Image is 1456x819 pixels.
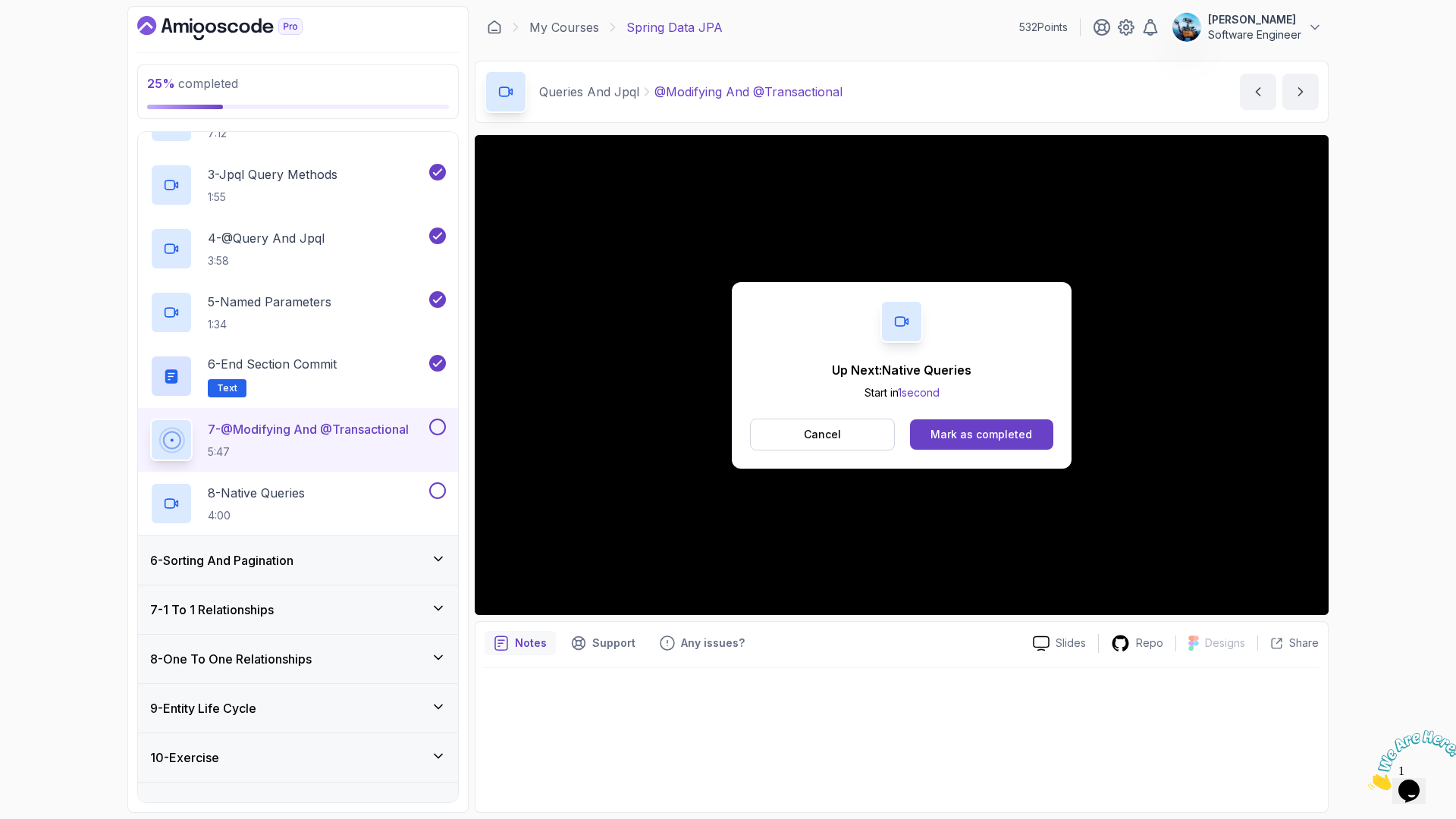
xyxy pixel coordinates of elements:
[150,419,446,461] button: 7-@Modifying And @Transactional5:47
[626,18,723,36] p: Spring Data JPA
[681,635,745,651] p: Any issues?
[1136,635,1163,651] p: Repo
[1240,74,1276,110] button: previous content
[529,18,599,36] a: My Courses
[208,126,426,141] p: 7:12
[138,585,458,634] button: 7-1 To 1 Relationships
[487,20,502,35] a: Dashboard
[208,253,325,268] p: 3:58
[150,227,446,270] button: 4-@Query And Jpql3:58
[150,482,446,525] button: 8-Native Queries4:00
[147,76,175,91] span: 25 %
[750,419,895,450] button: Cancel
[1208,12,1301,27] p: [PERSON_NAME]
[138,733,458,782] button: 10-Exercise
[208,355,337,373] p: 6 - End Section Commit
[475,135,1329,615] iframe: 6 - @Modifying and @Transactional
[208,293,331,311] p: 5 - Named Parameters
[1362,724,1456,796] iframe: chat widget
[150,650,312,668] h3: 8 - One To One Relationships
[1056,635,1086,651] p: Slides
[217,382,237,394] span: Text
[150,699,256,717] h3: 9 - Entity Life Cycle
[832,361,971,379] p: Up Next: Native Queries
[1257,635,1319,651] button: Share
[208,165,337,184] p: 3 - Jpql Query Methods
[910,419,1053,450] button: Mark as completed
[138,635,458,683] button: 8-One To One Relationships
[150,291,446,334] button: 5-Named Parameters1:34
[208,444,409,460] p: 5:47
[150,798,243,816] h3: 11 - One To Many
[208,420,409,438] p: 7 - @Modifying And @Transactional
[1172,12,1323,42] button: user profile image[PERSON_NAME]Software Engineer
[1289,635,1319,651] p: Share
[515,635,547,651] p: Notes
[1208,27,1301,42] p: Software Engineer
[1099,634,1175,653] a: Repo
[150,601,274,619] h3: 7 - 1 To 1 Relationships
[137,16,337,40] a: Dashboard
[485,631,556,655] button: notes button
[208,508,305,523] p: 4:00
[150,355,446,397] button: 6-End Section CommitText
[562,631,645,655] button: Support button
[208,484,305,502] p: 8 - Native Queries
[150,164,446,206] button: 3-Jpql Query Methods1:55
[651,631,754,655] button: Feedback button
[138,536,458,585] button: 6-Sorting And Pagination
[1282,74,1319,110] button: next content
[1172,13,1201,42] img: user profile image
[539,83,639,101] p: Queries And Jpql
[592,635,635,651] p: Support
[6,6,12,19] span: 1
[150,551,293,570] h3: 6 - Sorting And Pagination
[654,83,843,101] p: @Modifying And @Transactional
[832,385,971,400] p: Start in
[208,190,337,205] p: 1:55
[930,427,1032,442] div: Mark as completed
[6,6,100,66] img: Chat attention grabber
[147,76,238,91] span: completed
[1019,20,1068,35] p: 532 Points
[208,317,331,332] p: 1:34
[804,427,841,442] p: Cancel
[208,229,325,247] p: 4 - @Query And Jpql
[138,684,458,733] button: 9-Entity Life Cycle
[1205,635,1245,651] p: Designs
[150,748,219,767] h3: 10 - Exercise
[1021,635,1098,651] a: Slides
[898,386,940,399] span: 1 second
